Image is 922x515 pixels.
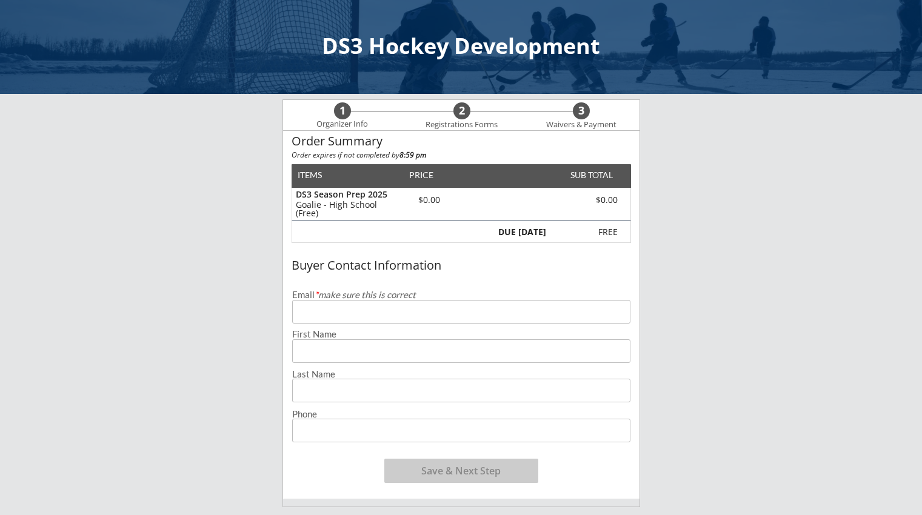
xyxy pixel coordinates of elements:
[404,171,439,179] div: PRICE
[566,171,613,179] div: SUB TOTAL
[420,120,504,130] div: Registrations Forms
[496,228,546,236] div: DUE [DATE]
[292,370,630,379] div: Last Name
[296,190,398,199] div: DS3 Season Prep 2025
[549,196,618,204] div: $0.00
[453,104,470,118] div: 2
[404,196,455,204] div: $0.00
[573,104,590,118] div: 3
[296,201,398,218] div: Goalie - High School (Free)
[292,330,630,339] div: First Name
[298,171,341,179] div: ITEMS
[12,35,910,57] div: DS3 Hockey Development
[553,228,618,236] div: FREE
[309,119,376,129] div: Organizer Info
[540,120,623,130] div: Waivers & Payment
[292,410,630,419] div: Phone
[384,459,538,483] button: Save & Next Step
[315,289,416,300] em: make sure this is correct
[334,104,351,118] div: 1
[292,290,630,299] div: Email
[292,259,631,272] div: Buyer Contact Information
[292,151,631,159] div: Order expires if not completed by
[292,135,631,148] div: Order Summary
[399,150,426,160] strong: 8:59 pm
